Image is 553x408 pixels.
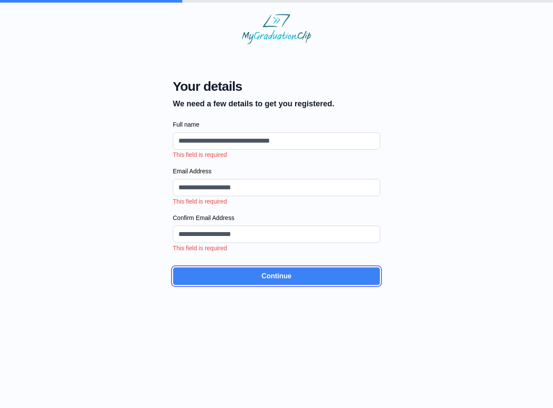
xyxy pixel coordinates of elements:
span: Your details [173,79,334,94]
label: Full name [173,120,380,129]
span: This field is required [173,151,227,158]
span: This field is required [173,198,227,205]
p: We need a few details to get you registered. [173,98,334,110]
label: Confirm Email Address [173,214,380,222]
img: MyGraduationClip [242,14,311,44]
button: Continue [173,267,380,285]
span: This field is required [173,245,227,252]
label: Email Address [173,167,380,175]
